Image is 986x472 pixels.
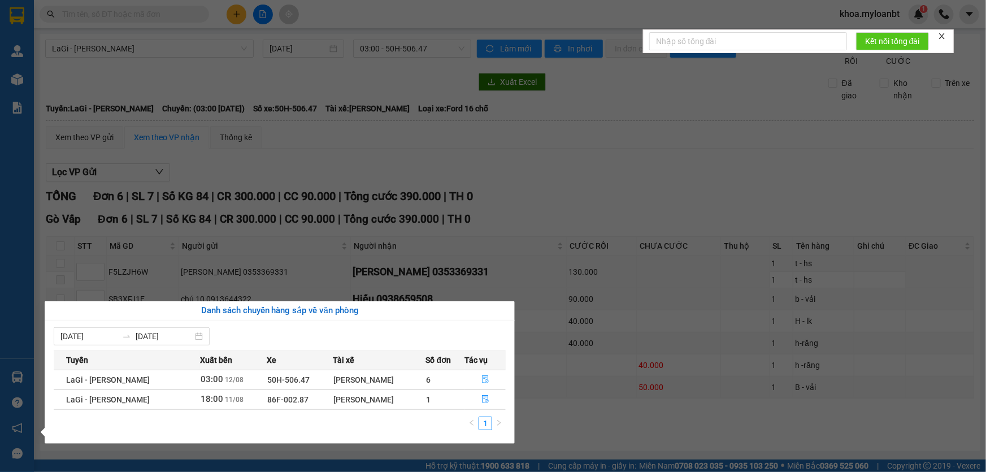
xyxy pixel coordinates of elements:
li: Previous Page [465,417,479,430]
span: 1 [427,395,431,404]
span: Tác vụ [465,354,488,366]
span: Số đơn [426,354,451,366]
span: Tuyến [66,354,88,366]
span: Xuất bến [200,354,232,366]
span: 18:00 [201,394,223,404]
span: file-done [481,375,489,384]
span: left [468,419,475,426]
span: Kết nối tổng đài [865,35,920,47]
span: Tài xế [333,354,354,366]
span: LaGi - [PERSON_NAME] [66,375,150,384]
span: 03:00 [201,374,223,384]
span: 6 [427,375,431,384]
li: Next Page [492,417,506,430]
a: 1 [479,417,492,430]
span: right [496,419,502,426]
button: Kết nối tổng đài [856,32,929,50]
div: [PERSON_NAME] [333,374,425,386]
button: right [492,417,506,430]
span: close [938,32,946,40]
input: Đến ngày [136,330,193,343]
span: to [122,332,131,341]
div: [PERSON_NAME] [333,393,425,406]
button: file-done [466,371,506,389]
span: Xe [267,354,276,366]
span: 11/08 [225,396,244,404]
span: file-done [481,395,489,404]
input: Từ ngày [60,330,118,343]
div: Danh sách chuyến hàng sắp về văn phòng [54,304,506,318]
button: file-done [466,391,506,409]
span: 50H-506.47 [267,375,310,384]
span: 12/08 [225,376,244,384]
button: left [465,417,479,430]
span: swap-right [122,332,131,341]
span: LaGi - [PERSON_NAME] [66,395,150,404]
span: 86F-002.87 [267,395,309,404]
input: Nhập số tổng đài [649,32,847,50]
